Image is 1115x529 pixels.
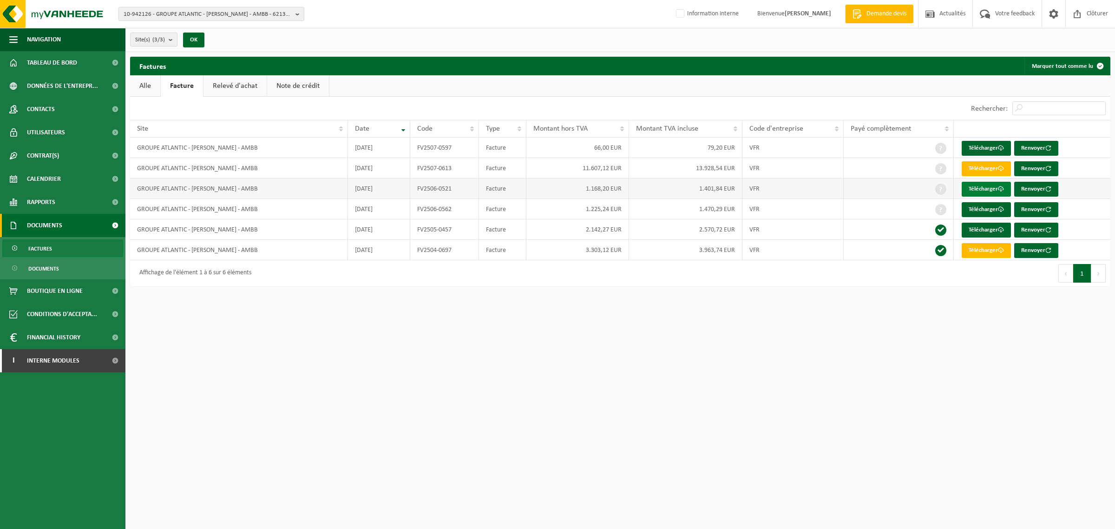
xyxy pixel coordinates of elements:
[962,161,1011,176] a: Télécharger
[410,219,479,240] td: FV2505-0457
[2,259,123,277] a: Documents
[27,121,65,144] span: Utilisateurs
[135,33,165,47] span: Site(s)
[130,199,348,219] td: GROUPE ATLANTIC - [PERSON_NAME] - AMBB
[27,167,61,191] span: Calendrier
[479,158,526,179] td: Facture
[1073,264,1091,283] button: 1
[962,141,1011,156] a: Télécharger
[1024,57,1109,75] button: Marquer tout comme lu
[410,240,479,260] td: FV2504-0697
[28,260,59,278] span: Documents
[124,7,292,21] span: 10-942126 - GROUPE ATLANTIC - [PERSON_NAME] - AMBB - 62138 [PERSON_NAME], [GEOGRAPHIC_DATA]
[479,199,526,219] td: Facture
[1091,264,1106,283] button: Next
[636,125,698,132] span: Montant TVA incluse
[526,158,629,179] td: 11.607,12 EUR
[410,199,479,219] td: FV2506-0562
[479,179,526,199] td: Facture
[27,349,79,372] span: Interne modules
[962,182,1011,197] a: Télécharger
[742,158,844,179] td: VFR
[629,179,742,199] td: 1.401,84 EUR
[27,214,62,237] span: Documents
[161,75,203,97] a: Facture
[526,240,629,260] td: 3.303,12 EUR
[674,7,739,21] label: Information interne
[1014,161,1058,176] button: Renvoyer
[118,7,304,21] button: 10-942126 - GROUPE ATLANTIC - [PERSON_NAME] - AMBB - 62138 [PERSON_NAME], [GEOGRAPHIC_DATA]
[526,138,629,158] td: 66,00 EUR
[348,199,410,219] td: [DATE]
[749,125,803,132] span: Code d'entreprise
[135,265,251,282] div: Affichage de l'élément 1 à 6 sur 6 éléments
[27,303,97,326] span: Conditions d'accepta...
[410,179,479,199] td: FV2506-0521
[417,125,433,132] span: Code
[28,240,52,258] span: Factures
[629,219,742,240] td: 2.570,72 EUR
[845,5,913,23] a: Demande devis
[27,98,55,121] span: Contacts
[27,191,55,214] span: Rapports
[785,10,831,17] strong: [PERSON_NAME]
[526,219,629,240] td: 2.142,27 EUR
[130,75,160,97] a: Alle
[348,219,410,240] td: [DATE]
[348,138,410,158] td: [DATE]
[962,202,1011,217] a: Télécharger
[864,9,909,19] span: Demande devis
[742,199,844,219] td: VFR
[203,75,267,97] a: Relevé d'achat
[526,199,629,219] td: 1.225,24 EUR
[355,125,369,132] span: Date
[629,199,742,219] td: 1.470,29 EUR
[629,240,742,260] td: 3.963,74 EUR
[27,326,80,349] span: Financial History
[971,105,1008,112] label: Rechercher:
[267,75,329,97] a: Note de crédit
[742,219,844,240] td: VFR
[130,138,348,158] td: GROUPE ATLANTIC - [PERSON_NAME] - AMBB
[137,125,148,132] span: Site
[533,125,588,132] span: Montant hors TVA
[1014,223,1058,238] button: Renvoyer
[348,179,410,199] td: [DATE]
[1058,264,1073,283] button: Previous
[1014,141,1058,156] button: Renvoyer
[1014,182,1058,197] button: Renvoyer
[152,37,165,43] count: (3/3)
[27,279,83,303] span: Boutique en ligne
[2,239,123,257] a: Factures
[130,240,348,260] td: GROUPE ATLANTIC - [PERSON_NAME] - AMBB
[1014,202,1058,217] button: Renvoyer
[479,138,526,158] td: Facture
[486,125,500,132] span: Type
[962,223,1011,238] a: Télécharger
[130,158,348,179] td: GROUPE ATLANTIC - [PERSON_NAME] - AMBB
[742,240,844,260] td: VFR
[130,219,348,240] td: GROUPE ATLANTIC - [PERSON_NAME] - AMBB
[629,158,742,179] td: 13.928,54 EUR
[130,57,175,75] h2: Factures
[27,74,98,98] span: Données de l'entrepr...
[410,158,479,179] td: FV2507-0613
[410,138,479,158] td: FV2507-0597
[183,33,204,47] button: OK
[479,240,526,260] td: Facture
[1014,243,1058,258] button: Renvoyer
[130,179,348,199] td: GROUPE ATLANTIC - [PERSON_NAME] - AMBB
[851,125,911,132] span: Payé complètement
[9,349,18,372] span: I
[962,243,1011,258] a: Télécharger
[27,144,59,167] span: Contrat(s)
[348,240,410,260] td: [DATE]
[348,158,410,179] td: [DATE]
[130,33,177,46] button: Site(s)(3/3)
[629,138,742,158] td: 79,20 EUR
[27,28,61,51] span: Navigation
[526,179,629,199] td: 1.168,20 EUR
[27,51,77,74] span: Tableau de bord
[479,219,526,240] td: Facture
[742,179,844,199] td: VFR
